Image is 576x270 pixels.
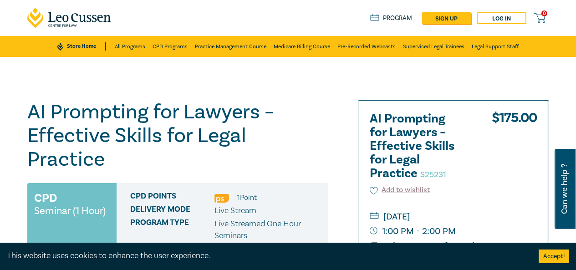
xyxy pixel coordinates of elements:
span: CPD Points [130,192,214,204]
small: [DATE] [370,209,537,224]
a: Pre-Recorded Webcasts [337,36,396,57]
div: This website uses cookies to enhance the user experience. [7,250,525,262]
h3: CPD [34,190,57,206]
a: Legal Support Staff [472,36,519,57]
a: Store Home [57,42,105,51]
button: Accept cookies [539,250,569,263]
h1: AI Prompting for Lawyers – Effective Skills for Legal Practice [27,100,328,171]
a: All Programs [115,36,145,57]
div: $ 175.00 [492,112,537,185]
a: Print Course Information [370,240,485,252]
small: S25231 [420,169,446,180]
small: Seminar (1 Hour) [34,206,106,215]
h2: AI Prompting for Lawyers – Effective Skills for Legal Practice [370,112,470,180]
img: Professional Skills [214,194,229,203]
span: Program type [130,218,214,242]
a: CPD Programs [153,36,188,57]
a: Practice Management Course [195,36,266,57]
p: Live Streamed One Hour Seminars [214,218,321,242]
small: 1:00 PM - 2:00 PM [370,224,537,239]
a: Program [370,14,413,22]
button: Add to wishlist [370,185,430,195]
a: sign up [422,12,471,24]
span: Can we help ? [560,154,569,224]
li: 1 Point [237,192,257,204]
span: 0 [541,10,547,16]
span: Live Stream [214,205,256,216]
a: Supervised Legal Trainees [403,36,464,57]
a: Medicare Billing Course [274,36,330,57]
a: Log in [477,12,526,24]
span: Delivery Mode [130,205,214,217]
